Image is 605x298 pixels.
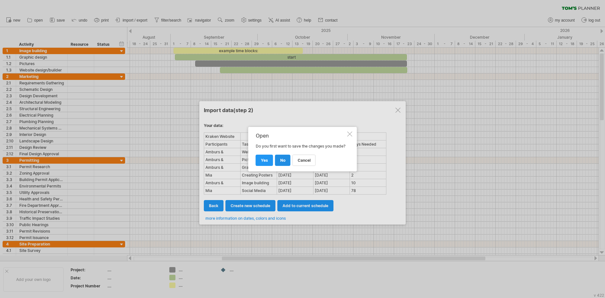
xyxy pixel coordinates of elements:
[293,155,316,166] a: cancel
[256,133,346,139] div: Open
[256,133,346,166] div: Do you first want to save the changes you made?
[261,158,268,163] span: yes
[298,158,311,163] span: cancel
[280,158,285,163] span: no
[275,155,291,166] a: no
[256,155,273,166] a: yes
